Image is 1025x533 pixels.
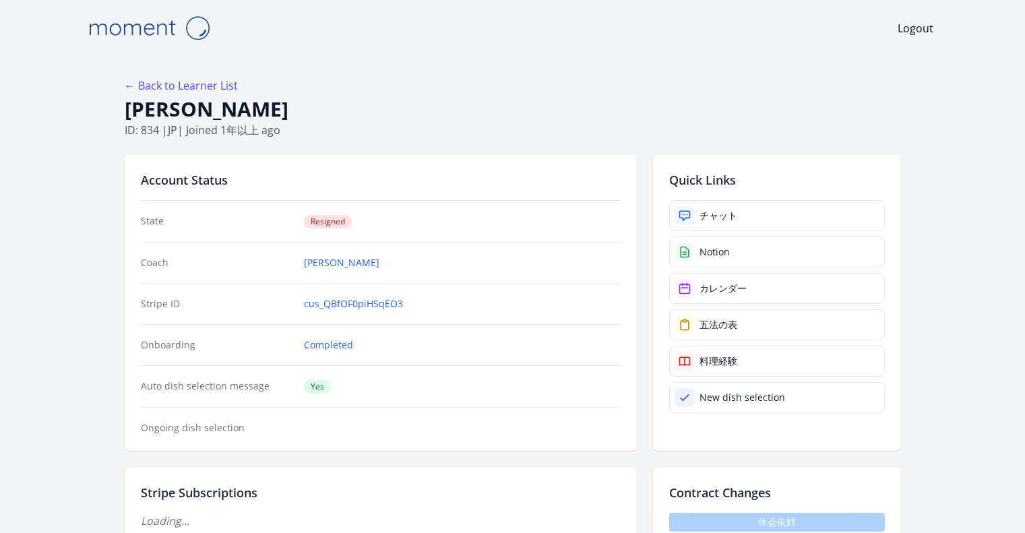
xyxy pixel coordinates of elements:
h2: Quick Links [669,170,885,189]
div: チャット [700,209,737,222]
h1: [PERSON_NAME] [125,96,901,122]
a: 料理経験 [669,346,885,377]
a: [PERSON_NAME] [304,256,379,270]
p: ID: 834 | | Joined 1年以上 ago [125,122,901,138]
div: 料理経験 [700,354,737,368]
a: cus_QBfOF0piHSqEO3 [304,297,403,311]
a: 五法の表 [669,309,885,340]
div: 五法の表 [700,318,737,332]
div: New dish selection [700,391,785,404]
span: Yes [304,380,331,394]
dt: Stripe ID [141,297,294,311]
dt: State [141,214,294,228]
dt: Onboarding [141,338,294,352]
a: Completed [304,338,353,352]
a: Logout [898,20,933,36]
h2: Contract Changes [669,483,885,502]
a: New dish selection [669,382,885,413]
dt: Ongoing dish selection [141,421,294,435]
a: ← Back to Learner List [125,78,238,93]
h2: Account Status [141,170,621,189]
div: カレンダー [700,282,747,295]
img: Moment [82,11,216,45]
span: Resigned [304,215,352,228]
dt: Auto dish selection message [141,379,294,394]
h2: Stripe Subscriptions [141,483,621,502]
a: カレンダー [669,273,885,304]
dt: Coach [141,256,294,270]
span: 休会依頼 [669,513,885,532]
a: チャット [669,200,885,231]
a: Notion [669,237,885,268]
div: Notion [700,245,730,259]
span: jp [168,123,177,137]
p: Loading... [141,513,621,529]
